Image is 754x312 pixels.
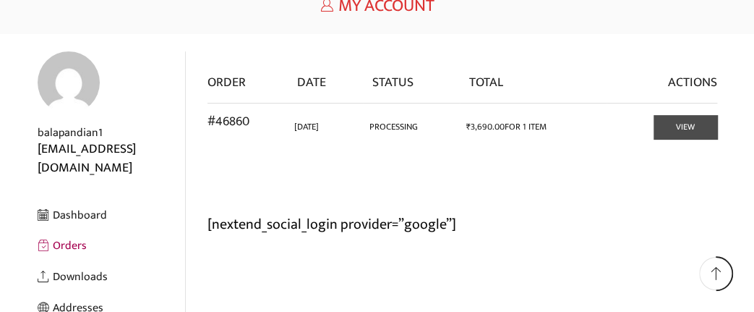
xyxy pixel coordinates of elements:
[38,230,185,261] a: Orders
[294,119,319,135] time: [DATE]
[38,125,185,141] div: balapandian1
[460,104,607,148] td: for 1 item
[38,261,185,292] a: Downloads
[372,72,413,93] span: Status
[363,104,460,148] td: Processing
[466,119,505,135] span: 3,690.00
[297,72,326,93] span: Date
[207,111,249,132] a: View order number 46860
[38,140,185,177] div: [EMAIL_ADDRESS][DOMAIN_NAME]
[38,200,185,231] a: Dashboard
[466,119,471,135] span: ₹
[38,51,717,236] p: [nextend_social_login provider=”google”]
[207,72,246,93] span: Order
[668,72,717,93] span: Actions
[468,72,502,93] span: Total
[654,115,717,139] a: View order 46860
